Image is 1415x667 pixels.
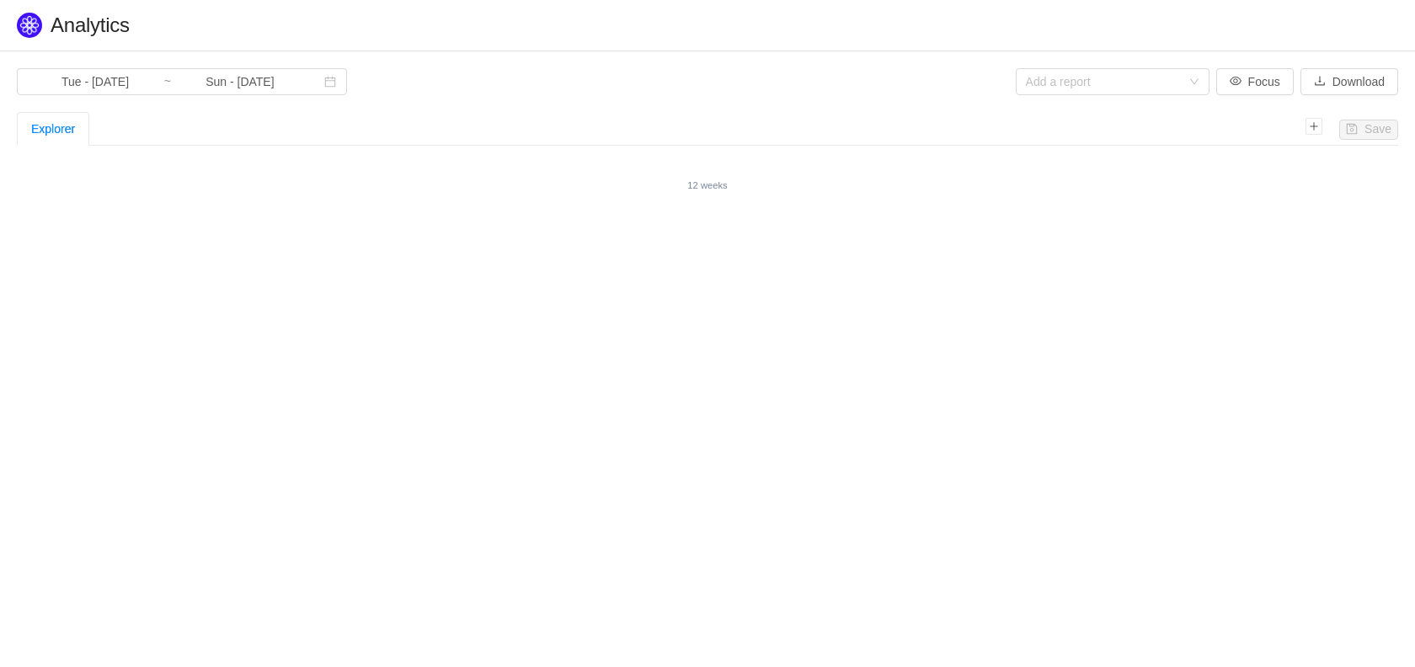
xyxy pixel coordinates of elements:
div: Explorer [31,113,75,145]
span: Analytics [51,13,130,36]
i: icon: calendar [324,76,336,88]
small: 12 weeks [687,180,727,190]
img: Quantify [17,13,42,38]
input: Start date [27,72,163,91]
div: Add a report [1026,73,1181,90]
input: End date [172,72,308,91]
button: icon: eyeFocus [1216,68,1294,95]
i: icon: plus [1306,118,1322,135]
button: icon: saveSave [1339,120,1398,140]
i: icon: down [1189,77,1199,88]
button: icon: downloadDownload [1300,68,1398,95]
